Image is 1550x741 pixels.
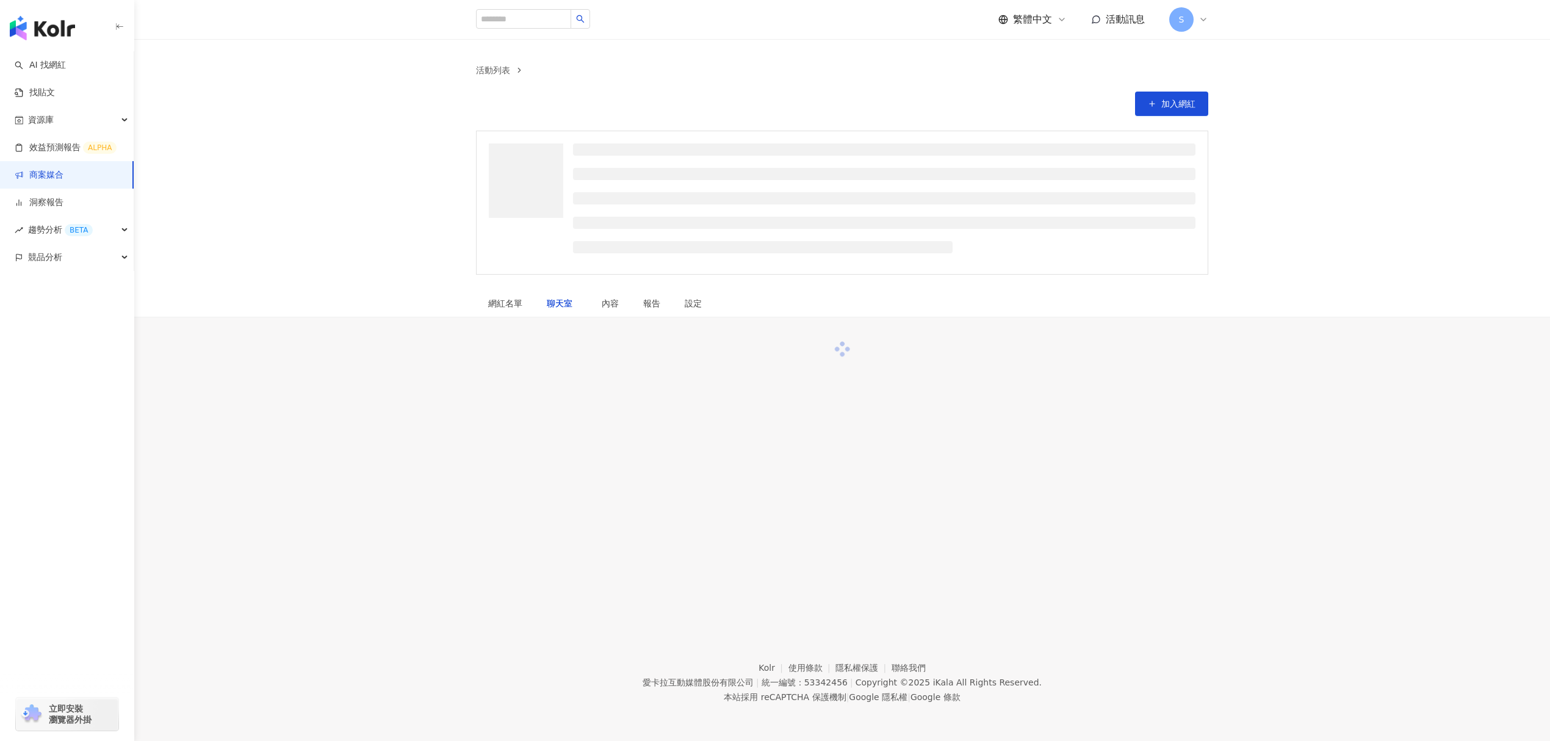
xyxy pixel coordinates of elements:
a: Google 條款 [910,692,961,702]
img: chrome extension [20,704,43,724]
button: 加入網紅 [1135,92,1208,116]
span: | [907,692,910,702]
a: 聯絡我們 [892,663,926,673]
span: | [850,678,853,687]
span: | [846,692,849,702]
a: Kolr [759,663,788,673]
a: 使用條款 [788,663,836,673]
a: 效益預測報告ALPHA [15,142,117,154]
a: 洞察報告 [15,197,63,209]
a: iKala [933,678,954,687]
span: 加入網紅 [1161,99,1195,109]
span: rise [15,226,23,234]
a: 活動列表 [474,63,513,77]
a: 隱私權保護 [835,663,892,673]
a: searchAI 找網紅 [15,59,66,71]
span: 本站採用 reCAPTCHA 保護機制 [724,690,960,704]
span: | [756,678,759,687]
a: 找貼文 [15,87,55,99]
span: 立即安裝 瀏覽器外掛 [49,703,92,725]
div: Copyright © 2025 All Rights Reserved. [856,678,1042,687]
img: logo [10,16,75,40]
div: 設定 [685,297,702,310]
div: 統一編號：53342456 [762,678,848,687]
span: 趨勢分析 [28,216,93,244]
a: 商案媒合 [15,169,63,181]
span: 繁體中文 [1013,13,1052,26]
span: 資源庫 [28,106,54,134]
a: chrome extension立即安裝 瀏覽器外掛 [16,698,118,731]
span: 活動訊息 [1106,13,1145,25]
span: 聊天室 [547,299,577,308]
div: 報告 [643,297,660,310]
div: 愛卡拉互動媒體股份有限公司 [643,678,754,687]
div: 網紅名單 [488,297,522,310]
div: 內容 [602,297,619,310]
a: Google 隱私權 [849,692,907,702]
div: BETA [65,224,93,236]
span: S [1179,13,1184,26]
span: 競品分析 [28,244,62,271]
span: search [576,15,585,23]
